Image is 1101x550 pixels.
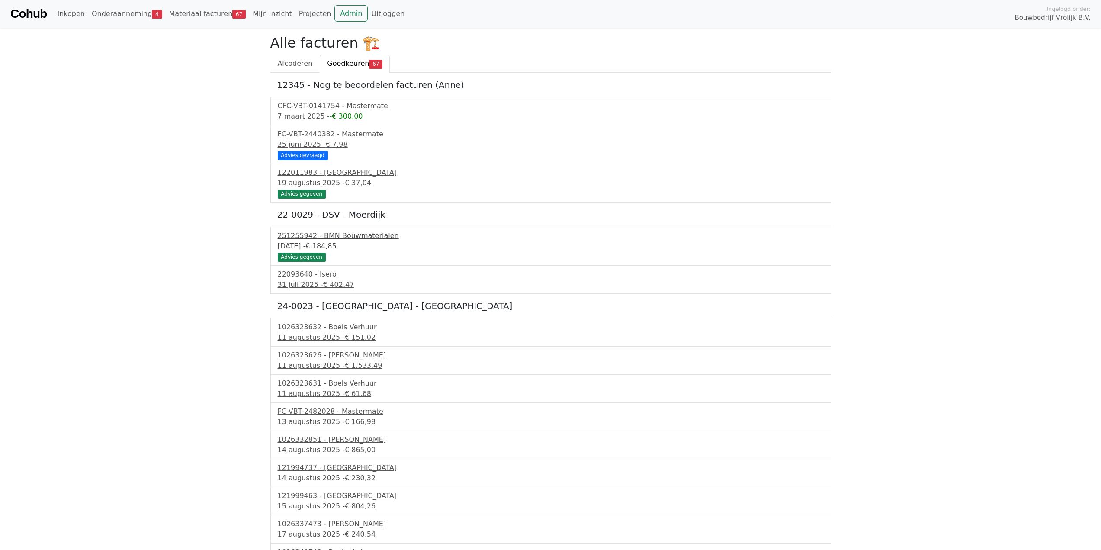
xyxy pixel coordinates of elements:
[278,111,824,122] div: 7 maart 2025 -
[278,231,824,241] div: 251255942 - BMN Bouwmaterialen
[278,529,824,540] div: 17 augustus 2025 -
[278,269,824,280] div: 22093640 - Isero
[166,5,250,23] a: Materiaal facturen67
[345,179,371,187] span: € 37,04
[270,55,320,73] a: Afcoderen
[327,59,369,68] span: Goedkeuren
[369,60,382,68] span: 67
[278,406,824,427] a: FC-VBT-2482028 - Mastermate13 augustus 2025 -€ 166,98
[278,378,824,389] div: 1026323631 - Boels Verhuur
[278,241,824,251] div: [DATE] -
[278,190,326,198] div: Advies gegeven
[278,389,824,399] div: 11 augustus 2025 -
[345,474,376,482] span: € 230,32
[278,332,824,343] div: 11 augustus 2025 -
[1046,5,1091,13] span: Ingelogd onder:
[278,231,824,261] a: 251255942 - BMN Bouwmaterialen[DATE] -€ 184,85 Advies gegeven
[345,389,371,398] span: € 61,68
[278,463,824,483] a: 121994737 - [GEOGRAPHIC_DATA]14 augustus 2025 -€ 230,32
[320,55,390,73] a: Goedkeuren67
[345,446,376,454] span: € 865,00
[278,151,328,160] div: Advies gevraagd
[278,360,824,371] div: 11 augustus 2025 -
[278,322,824,332] div: 1026323632 - Boels Verhuur
[278,434,824,455] a: 1026332851 - [PERSON_NAME]14 augustus 2025 -€ 865,00
[232,10,246,19] span: 67
[1014,13,1091,23] span: Bouwbedrijf Vrolijk B.V.
[278,269,824,290] a: 22093640 - Isero31 juli 2025 -€ 402,47
[278,473,824,483] div: 14 augustus 2025 -
[278,167,824,197] a: 122011983 - [GEOGRAPHIC_DATA]19 augustus 2025 -€ 37,04 Advies gegeven
[278,322,824,343] a: 1026323632 - Boels Verhuur11 augustus 2025 -€ 151,02
[54,5,88,23] a: Inkopen
[278,129,824,159] a: FC-VBT-2440382 - Mastermate25 juni 2025 -€ 7,98 Advies gevraagd
[278,417,824,427] div: 13 augustus 2025 -
[278,519,824,529] div: 1026337473 - [PERSON_NAME]
[88,5,166,23] a: Onderaanneming4
[278,519,824,540] a: 1026337473 - [PERSON_NAME]17 augustus 2025 -€ 240,54
[278,129,824,139] div: FC-VBT-2440382 - Mastermate
[278,101,824,111] div: CFC-VBT-0141754 - Mastermate
[345,361,382,370] span: € 1.533,49
[368,5,408,23] a: Uitloggen
[277,209,824,220] h5: 22-0029 - DSV - Moerdijk
[329,112,363,120] span: -€ 300,00
[278,501,824,511] div: 15 augustus 2025 -
[152,10,162,19] span: 4
[278,491,824,511] a: 121999463 - [GEOGRAPHIC_DATA]15 augustus 2025 -€ 804,26
[270,35,831,51] h2: Alle facturen 🏗️
[278,59,313,68] span: Afcoderen
[278,350,824,371] a: 1026323626 - [PERSON_NAME]11 augustus 2025 -€ 1.533,49
[278,350,824,360] div: 1026323626 - [PERSON_NAME]
[278,139,824,150] div: 25 juni 2025 -
[278,280,824,290] div: 31 juli 2025 -
[277,301,824,311] h5: 24-0023 - [GEOGRAPHIC_DATA] - [GEOGRAPHIC_DATA]
[345,502,376,510] span: € 804,26
[278,406,824,417] div: FC-VBT-2482028 - Mastermate
[249,5,295,23] a: Mijn inzicht
[345,530,376,538] span: € 240,54
[278,445,824,455] div: 14 augustus 2025 -
[345,333,376,341] span: € 151,02
[277,80,824,90] h5: 12345 - Nog te beoordelen facturen (Anne)
[305,242,336,250] span: € 184,85
[278,101,824,122] a: CFC-VBT-0141754 - Mastermate7 maart 2025 --€ 300,00
[345,418,376,426] span: € 166,98
[278,434,824,445] div: 1026332851 - [PERSON_NAME]
[10,3,47,24] a: Cohub
[323,280,354,289] span: € 402,47
[278,463,824,473] div: 121994737 - [GEOGRAPHIC_DATA]
[295,5,335,23] a: Projecten
[326,140,348,148] span: € 7,98
[278,378,824,399] a: 1026323631 - Boels Verhuur11 augustus 2025 -€ 61,68
[334,5,368,22] a: Admin
[278,491,824,501] div: 121999463 - [GEOGRAPHIC_DATA]
[278,253,326,261] div: Advies gegeven
[278,178,824,188] div: 19 augustus 2025 -
[278,167,824,178] div: 122011983 - [GEOGRAPHIC_DATA]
